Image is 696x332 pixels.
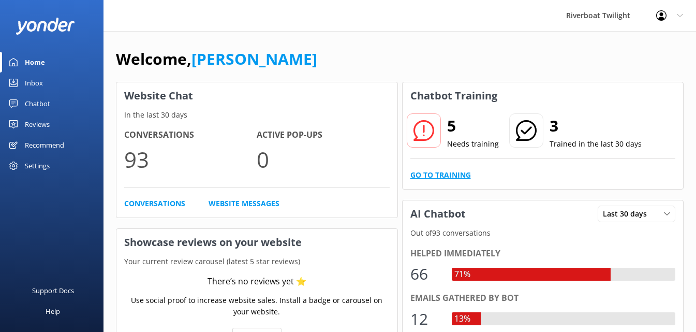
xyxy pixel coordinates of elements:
[124,142,257,177] p: 93
[447,138,499,150] p: Needs training
[25,114,50,135] div: Reviews
[257,142,389,177] p: 0
[403,227,684,239] p: Out of 93 conversations
[124,128,257,142] h4: Conversations
[25,155,50,176] div: Settings
[16,18,75,35] img: yonder-white-logo.png
[447,113,499,138] h2: 5
[116,229,397,256] h3: Showcase reviews on your website
[46,301,60,322] div: Help
[116,47,317,71] h1: Welcome,
[25,93,50,114] div: Chatbot
[452,312,473,326] div: 13%
[452,268,473,281] div: 71%
[116,82,397,109] h3: Website Chat
[124,198,185,209] a: Conversations
[257,128,389,142] h4: Active Pop-ups
[410,262,441,286] div: 66
[124,295,390,318] p: Use social proof to increase website sales. Install a badge or carousel on your website.
[403,200,473,227] h3: AI Chatbot
[209,198,279,209] a: Website Messages
[208,275,306,288] div: There’s no reviews yet ⭐
[25,52,45,73] div: Home
[116,109,397,121] p: In the last 30 days
[550,138,642,150] p: Trained in the last 30 days
[410,169,471,181] a: Go to Training
[403,82,505,109] h3: Chatbot Training
[410,247,676,261] div: Helped immediately
[32,280,74,301] div: Support Docs
[550,113,642,138] h2: 3
[410,307,441,331] div: 12
[191,48,317,69] a: [PERSON_NAME]
[603,208,653,220] span: Last 30 days
[410,292,676,305] div: Emails gathered by bot
[25,135,64,155] div: Recommend
[25,73,43,93] div: Inbox
[116,256,397,267] p: Your current review carousel (latest 5 star reviews)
